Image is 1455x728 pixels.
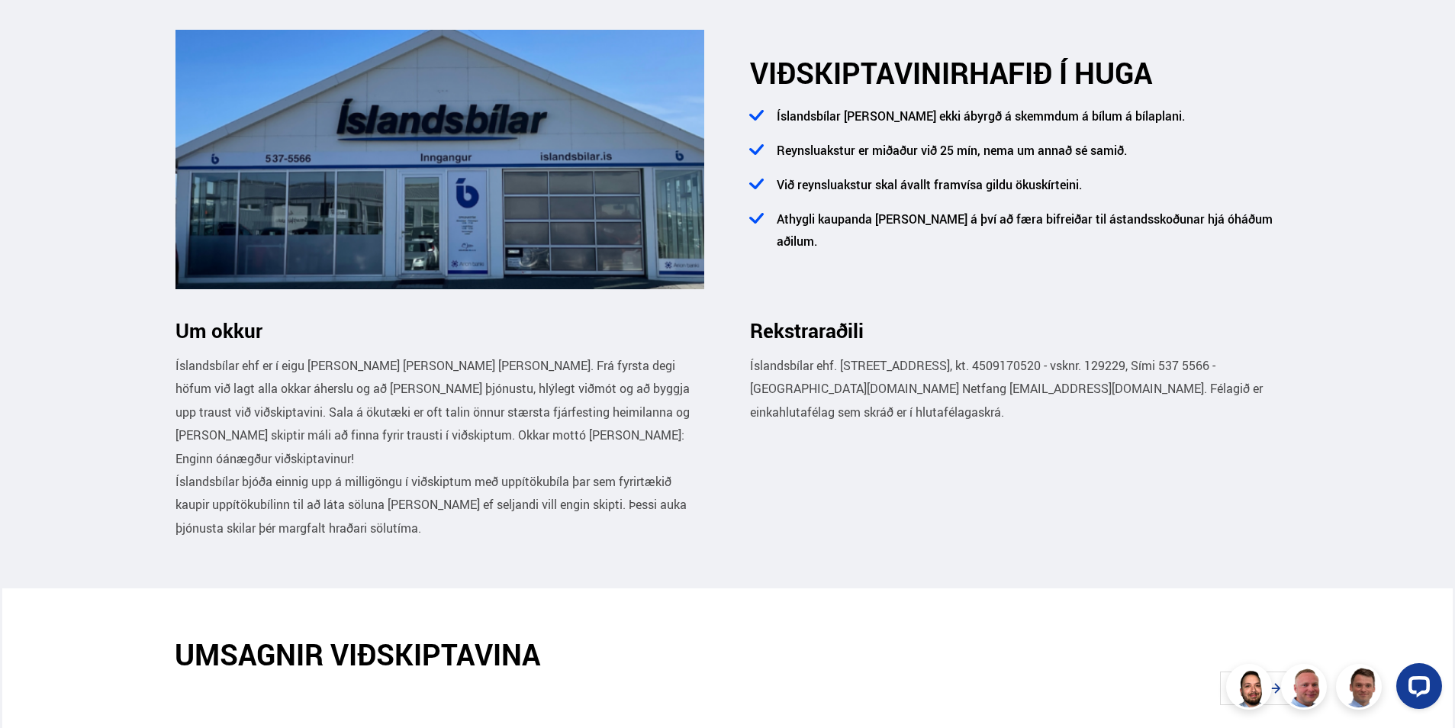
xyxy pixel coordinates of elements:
h2: HAFIÐ Í HUGA [750,56,1280,90]
li: Íslandsbílar [PERSON_NAME] ekki ábyrgð á skemmdum á bílum á bílaplani. [769,105,1280,140]
li: Athygli kaupanda [PERSON_NAME] á því að færa bifreiðar til ástandsskoðunar hjá óháðum aðilum. [769,208,1280,265]
iframe: LiveChat chat widget [1384,657,1448,721]
img: nhp88E3Fdnt1Opn2.png [1228,666,1274,712]
h3: Um okkur [175,319,705,342]
p: Íslandsbílar ehf. [STREET_ADDRESS], kt. 4509170520 - vsknr. 129229, Sími 537 5566 - [GEOGRAPHIC_D... [750,354,1280,424]
svg: Previous slide [1220,672,1254,705]
li: Við reynsluakstur skal ávallt framvísa gildu ökuskírteini. [769,174,1280,208]
img: FbJEzSuNWCJXmdc-.webp [1338,666,1384,712]
h2: UMSAGNIR VIÐSKIPTAVINA [175,637,1280,672]
p: Íslandsbílar ehf er í eigu [PERSON_NAME] [PERSON_NAME] [PERSON_NAME]. Frá fyrsta degi höfum við l... [175,354,705,470]
img: siFngHWaQ9KaOqBr.png [1283,666,1329,712]
li: Reynsluakstur er miðaður við 25 mín, nema um annað sé samið. [769,140,1280,174]
h3: Rekstraraðili [750,319,1280,342]
span: VIÐSKIPTAVINIR [750,53,969,92]
p: Íslandsbílar bjóða einnig upp á milligöngu í viðskiptum með uppítökubíla þar sem fyrirtækið kaupi... [175,470,705,540]
img: ANGMEGnRQmXqTLfD.png [175,30,705,289]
